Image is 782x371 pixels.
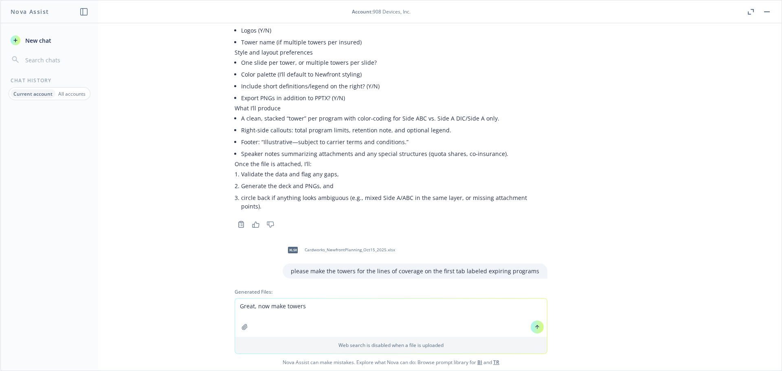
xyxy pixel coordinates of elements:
[241,57,547,68] li: One slide per tower, or multiple towers per slide?
[241,192,547,212] li: circle back if anything looks ambiguous (e.g., mixed Side A/ABC in the same layer, or missing att...
[7,33,92,48] button: New chat
[241,180,547,192] li: Generate the deck and PNGs, and
[235,288,547,295] div: Generated Files:
[11,7,49,16] h1: Nova Assist
[241,148,547,160] li: Speaker notes summarizing attachments and any special structures (quota shares, co‑insurance).
[240,342,542,349] p: Web search is disabled when a file is uploaded
[235,48,547,57] p: Style and layout preferences
[235,299,547,337] textarea: Great, now make towers
[241,68,547,80] li: Color palette (I’ll default to Newfront styling)
[235,104,547,112] p: What I’ll produce
[241,80,547,92] li: Include short definitions/legend on the right? (Y/N)
[58,90,86,97] p: All accounts
[264,219,277,230] button: Thumbs down
[352,8,411,15] div: : 908 Devices, Inc.
[241,24,547,36] li: Logos (Y/N)
[24,36,51,45] span: New chat
[283,240,397,260] div: xlsxCardworks_NewfrontPlanning_Oct15_2025.xlsx
[241,168,547,180] li: Validate the data and flag any gaps,
[24,54,88,66] input: Search chats
[241,36,547,48] li: Tower name (if multiple towers per insured)
[13,90,53,97] p: Current account
[291,267,539,275] p: please make the towers for the lines of coverage on the first tab labeled expiring programs
[493,359,499,366] a: TR
[241,92,547,104] li: Export PNGs in addition to PPTX? (Y/N)
[288,247,298,253] span: xlsx
[235,160,547,168] p: Once the file is attached, I’ll:
[477,359,482,366] a: BI
[237,221,245,228] svg: Copy to clipboard
[352,8,371,15] span: Account
[241,124,547,136] li: Right‑side callouts: total program limits, retention note, and optional legend.
[1,77,98,84] div: Chat History
[241,112,547,124] li: A clean, stacked “tower” per program with color‑coding for Side ABC vs. Side A DIC/Side A only.
[305,247,395,252] span: Cardworks_NewfrontPlanning_Oct15_2025.xlsx
[4,354,778,371] span: Nova Assist can make mistakes. Explore what Nova can do: Browse prompt library for and
[241,136,547,148] li: Footer: “Illustrative—subject to carrier terms and conditions.”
